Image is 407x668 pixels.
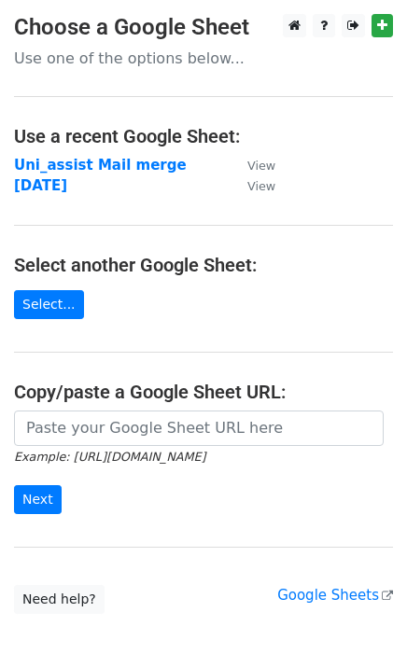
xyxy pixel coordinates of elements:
[14,157,187,174] a: Uni_assist Mail merge
[14,14,393,41] h3: Choose a Google Sheet
[277,587,393,604] a: Google Sheets
[14,290,84,319] a: Select...
[14,411,384,446] input: Paste your Google Sheet URL here
[229,157,275,174] a: View
[14,177,67,194] a: [DATE]
[247,179,275,193] small: View
[14,381,393,403] h4: Copy/paste a Google Sheet URL:
[14,254,393,276] h4: Select another Google Sheet:
[14,450,205,464] small: Example: [URL][DOMAIN_NAME]
[14,125,393,147] h4: Use a recent Google Sheet:
[14,485,62,514] input: Next
[229,177,275,194] a: View
[14,585,105,614] a: Need help?
[247,159,275,173] small: View
[14,49,393,68] p: Use one of the options below...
